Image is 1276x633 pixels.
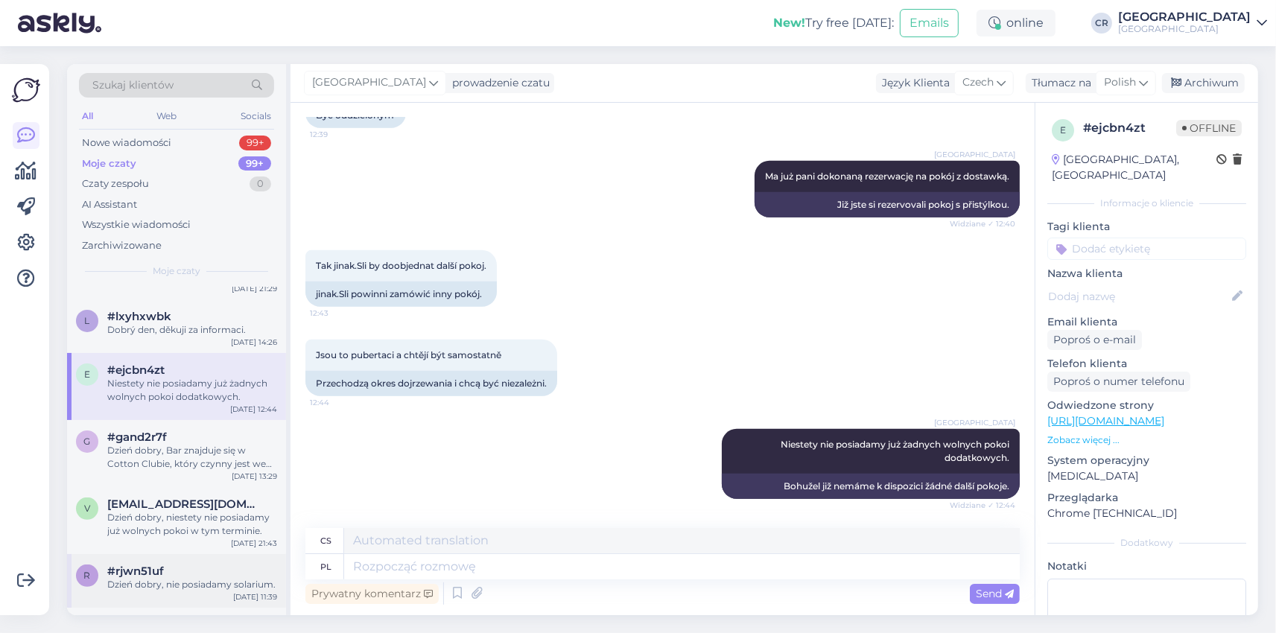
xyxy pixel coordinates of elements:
button: Emails [900,9,959,37]
p: Odwiedzone strony [1047,398,1246,413]
span: Szukaj klientów [92,77,174,93]
div: [DATE] 21:43 [231,538,277,549]
p: Nazwa klienta [1047,266,1246,281]
div: jinak.Sli powinni zamówić inny pokój. [305,281,497,307]
div: Bohužel již nemáme k dispozici žádné další pokoje. [722,474,1020,499]
img: Askly Logo [12,76,40,104]
p: Email klienta [1047,314,1246,330]
div: [DATE] 11:39 [233,591,277,602]
span: #ejcbn4zt [107,363,165,377]
span: Ma już pani dokonaną rezerwację na pokój z dostawką. [765,171,1009,182]
div: 99+ [239,136,271,150]
span: Send [976,587,1014,600]
p: [MEDICAL_DATA] [1047,468,1246,484]
div: pl [320,554,331,579]
span: l [85,315,90,326]
span: v [84,503,90,514]
p: Chrome [TECHNICAL_ID] [1047,506,1246,521]
b: New! [773,16,805,30]
div: Dobrý den, děkuji za informaci. [107,323,277,337]
div: Nowe wiadomości [82,136,171,150]
div: Moje czaty [82,156,136,171]
div: Socials [238,106,274,126]
span: Niestety nie posiadamy już żadnych wolnych pokoi dodatkowych. [781,439,1012,463]
div: AI Assistant [82,197,137,212]
div: Przechodzą okres dojrzewania i chcą być niezależni. [305,371,557,396]
div: [DATE] 13:29 [232,471,277,482]
span: vlladka@seznam.cz [107,497,262,511]
span: #rjwn51uf [107,564,164,578]
div: Archiwum [1162,73,1245,93]
div: CR [1091,13,1112,34]
span: [GEOGRAPHIC_DATA] [934,149,1015,160]
p: Przeglądarka [1047,490,1246,506]
div: # ejcbn4zt [1083,119,1176,137]
span: #gand2r7f [107,430,167,444]
span: Jsou to pubertaci a chtějí být samostatně [316,349,501,360]
p: System operacyjny [1047,453,1246,468]
div: online [977,10,1056,36]
div: Język Klienta [876,75,950,91]
p: Tagi klienta [1047,219,1246,235]
span: 12:44 [310,397,366,408]
span: [GEOGRAPHIC_DATA] [934,417,1015,428]
div: Czaty zespołu [82,176,149,191]
span: [GEOGRAPHIC_DATA] [312,74,426,91]
div: Dzień dobry, nie posiadamy solarium. [107,578,277,591]
a: [GEOGRAPHIC_DATA][GEOGRAPHIC_DATA] [1118,11,1267,35]
span: Widziane ✓ 12:40 [950,218,1015,229]
div: Poproś o numer telefonu [1047,372,1190,392]
div: [DATE] 12:44 [230,404,277,415]
div: Informacje o kliencie [1047,197,1246,210]
p: Notatki [1047,559,1246,574]
span: 12:43 [310,308,366,319]
div: prowadzenie czatu [446,75,550,91]
span: #lxyhxwbk [107,310,171,323]
div: cs [320,528,331,553]
span: Tak jinak.Sli by doobjednat další pokoj. [316,260,486,271]
div: Prywatny komentarz [305,584,439,604]
div: [DATE] 21:29 [232,283,277,294]
div: 99+ [238,156,271,171]
span: 12:39 [310,129,366,140]
div: [GEOGRAPHIC_DATA] [1118,11,1251,23]
input: Dodać etykietę [1047,238,1246,260]
span: g [84,436,91,447]
div: Dzień dobry, Bar znajduje się w Cotton Clubie, który czynny jest we wtorki, piątki oraz [DATE] w ... [107,444,277,471]
input: Dodaj nazwę [1048,288,1229,305]
p: Telefon klienta [1047,356,1246,372]
div: Dodatkowy [1047,536,1246,550]
div: Wszystkie wiadomości [82,217,191,232]
div: Poproś o e-mail [1047,330,1142,350]
div: Niestety nie posiadamy już żadnych wolnych pokoi dodatkowych. [107,377,277,404]
div: Try free [DATE]: [773,14,894,32]
div: [GEOGRAPHIC_DATA], [GEOGRAPHIC_DATA] [1052,152,1216,183]
span: Widziane ✓ 12:44 [950,500,1015,511]
div: [GEOGRAPHIC_DATA] [1118,23,1251,35]
div: [DATE] 14:26 [231,337,277,348]
p: Zobacz więcej ... [1047,433,1246,447]
span: e [1060,124,1066,136]
span: Offline [1176,120,1242,136]
div: 0 [250,176,271,191]
div: All [79,106,96,126]
span: r [84,570,91,581]
span: Polish [1104,74,1136,91]
div: Web [154,106,180,126]
span: Moje czaty [153,264,200,278]
div: Tłumacz na [1026,75,1091,91]
a: [URL][DOMAIN_NAME] [1047,414,1164,427]
span: Czech [962,74,994,91]
span: e [84,369,90,380]
div: Dzień dobry, niestety nie posiadamy już wolnych pokoi w tym terminie. [107,511,277,538]
div: Zarchiwizowane [82,238,162,253]
div: Již jste si rezervovali pokoj s přistýlkou. [755,192,1020,217]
